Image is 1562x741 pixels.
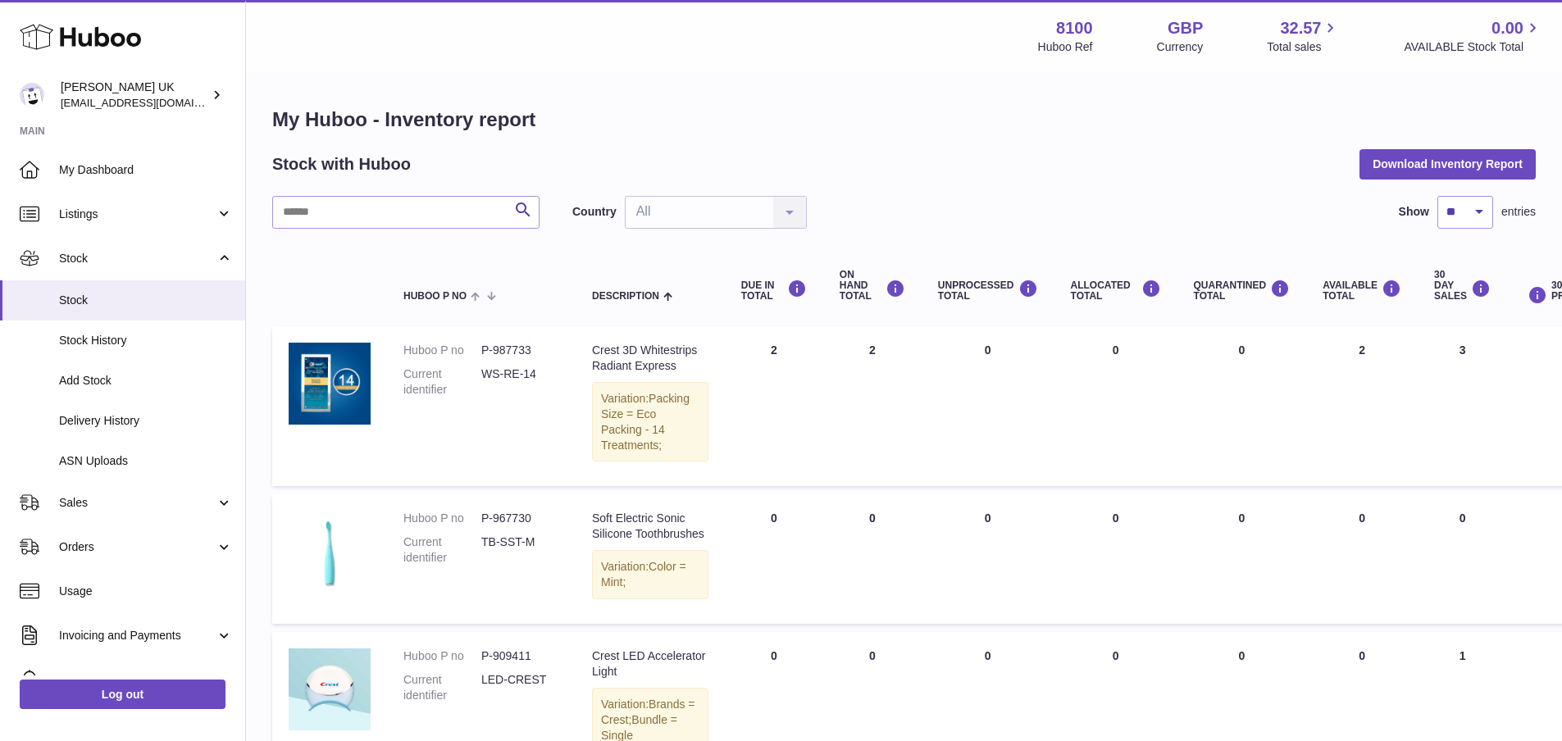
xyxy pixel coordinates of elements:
img: emotion88hk@gmail.com [20,83,44,107]
span: Huboo P no [403,291,467,302]
span: Stock [59,293,233,308]
div: ON HAND Total [840,270,905,302]
dd: TB-SST-M [481,534,559,566]
td: 0 [922,494,1054,624]
h1: My Huboo - Inventory report [272,107,1536,133]
dt: Current identifier [403,672,481,703]
span: 0.00 [1491,17,1523,39]
span: Delivery History [59,413,233,429]
span: Stock History [59,333,233,348]
span: Orders [59,539,216,555]
dd: P-987733 [481,343,559,358]
span: Cases [59,672,233,688]
span: Usage [59,584,233,599]
span: Add Stock [59,373,233,389]
strong: GBP [1168,17,1203,39]
strong: 8100 [1056,17,1093,39]
dt: Huboo P no [403,511,481,526]
td: 0 [922,326,1054,486]
td: 0 [1418,494,1507,624]
div: 30 DAY SALES [1434,270,1491,302]
a: 0.00 AVAILABLE Stock Total [1404,17,1542,55]
td: 0 [1054,494,1177,624]
td: 3 [1418,326,1507,486]
span: 0 [1238,649,1245,662]
dt: Huboo P no [403,648,481,664]
button: Download Inventory Report [1359,149,1536,179]
span: Stock [59,251,216,266]
td: 2 [1306,326,1418,486]
td: 0 [1306,494,1418,624]
span: Invoicing and Payments [59,628,216,643]
dd: LED-CREST [481,672,559,703]
div: Currency [1157,39,1204,55]
div: Crest 3D Whitestrips Radiant Express [592,343,708,374]
label: Country [572,204,617,220]
div: Variation: [592,550,708,599]
div: [PERSON_NAME] UK [61,80,208,111]
a: 32.57 Total sales [1267,17,1340,55]
dd: P-909411 [481,648,559,664]
h2: Stock with Huboo [272,153,411,175]
div: Soft Electric Sonic Silicone Toothbrushes [592,511,708,542]
td: 0 [725,494,823,624]
img: product image [289,343,371,425]
div: UNPROCESSED Total [938,280,1038,302]
span: [EMAIL_ADDRESS][DOMAIN_NAME] [61,96,241,109]
a: Log out [20,680,225,709]
div: QUARANTINED Total [1194,280,1291,302]
dt: Current identifier [403,366,481,398]
span: ASN Uploads [59,453,233,469]
span: Description [592,291,659,302]
div: AVAILABLE Total [1323,280,1401,302]
span: Total sales [1267,39,1340,55]
dt: Huboo P no [403,343,481,358]
span: Brands = Crest; [601,698,695,726]
div: Huboo Ref [1038,39,1093,55]
span: 0 [1238,511,1245,525]
label: Show [1399,204,1429,220]
div: Crest LED Accelerator Light [592,648,708,680]
img: product image [289,511,371,593]
div: DUE IN TOTAL [741,280,807,302]
span: entries [1501,204,1536,220]
span: 32.57 [1280,17,1321,39]
dd: WS-RE-14 [481,366,559,398]
span: Sales [59,495,216,511]
img: product image [289,648,371,730]
span: My Dashboard [59,162,233,178]
span: 0 [1238,343,1245,357]
td: 0 [1054,326,1177,486]
dd: P-967730 [481,511,559,526]
div: Variation: [592,382,708,462]
span: AVAILABLE Stock Total [1404,39,1542,55]
dt: Current identifier [403,534,481,566]
span: Listings [59,207,216,222]
div: ALLOCATED Total [1071,280,1161,302]
span: Packing Size = Eco Packing - 14 Treatments; [601,392,690,452]
td: 2 [823,326,922,486]
td: 0 [823,494,922,624]
td: 2 [725,326,823,486]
